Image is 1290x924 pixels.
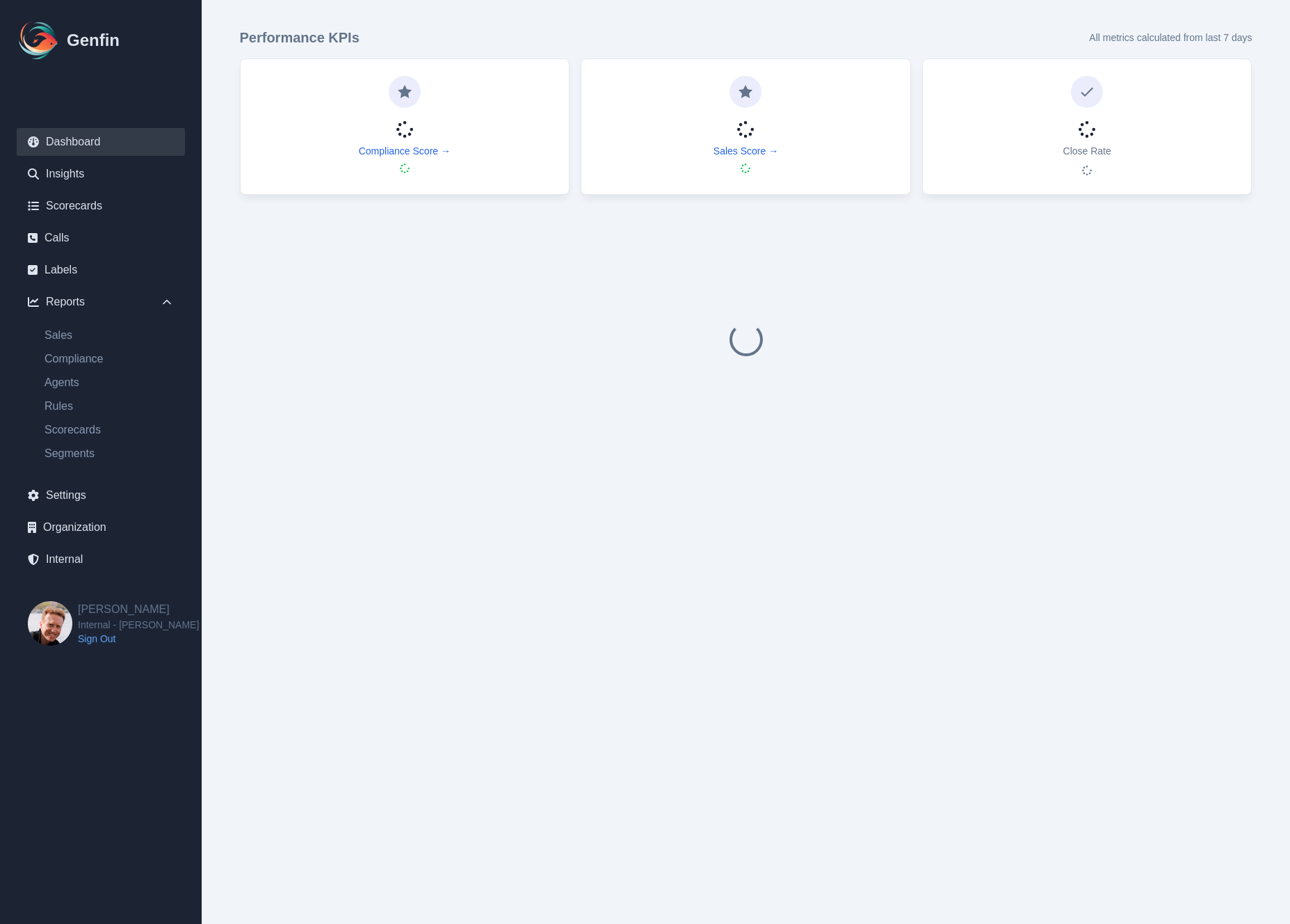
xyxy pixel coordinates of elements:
a: Dashboard [17,128,185,156]
a: Organization [17,513,185,541]
p: Close Rate [1063,144,1111,158]
h2: [PERSON_NAME] [78,601,199,618]
a: Rules [33,398,185,415]
a: Calls [17,224,185,252]
a: Compliance [33,351,185,367]
a: Insights [17,160,185,188]
a: Internal [17,545,185,573]
a: Sales [33,327,185,344]
a: Sales Score → [713,144,778,158]
a: Segments [33,445,185,462]
a: Scorecards [33,422,185,438]
img: Brian Dunagan [28,601,72,646]
a: Compliance Score → [359,144,451,158]
img: Logo [17,18,61,63]
a: Labels [17,256,185,284]
a: Agents [33,374,185,391]
div: Reports [17,288,185,316]
span: Internal - [PERSON_NAME] [78,618,199,632]
h1: Genfin [67,29,120,51]
a: Scorecards [17,192,185,220]
p: All metrics calculated from last 7 days [1089,31,1252,45]
h3: Performance KPIs [240,28,360,47]
a: Settings [17,481,185,509]
a: Sign Out [78,632,199,646]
